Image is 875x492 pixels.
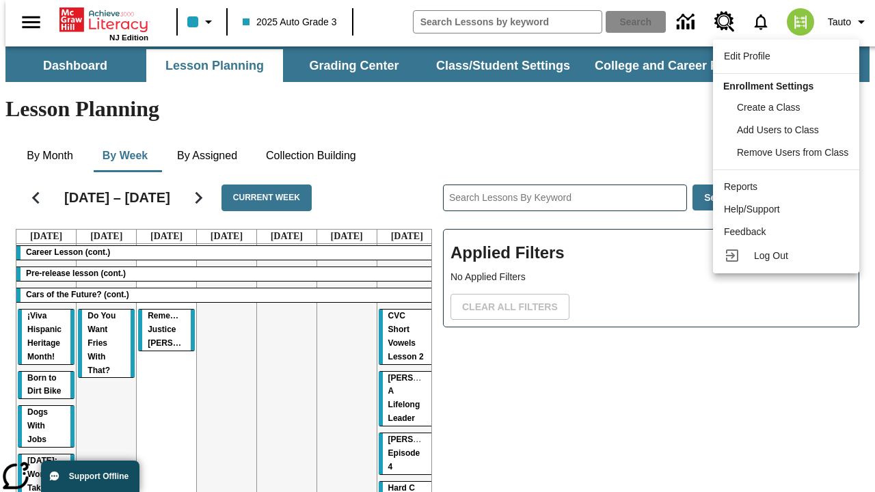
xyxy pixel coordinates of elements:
span: Enrollment Settings [723,81,813,92]
span: Help/Support [724,204,780,215]
span: Reports [724,181,757,192]
span: Add Users to Class [737,124,819,135]
span: Edit Profile [724,51,770,61]
span: Create a Class [737,102,800,113]
span: Log Out [754,250,788,261]
span: Remove Users from Class [737,147,848,158]
span: Feedback [724,226,766,237]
